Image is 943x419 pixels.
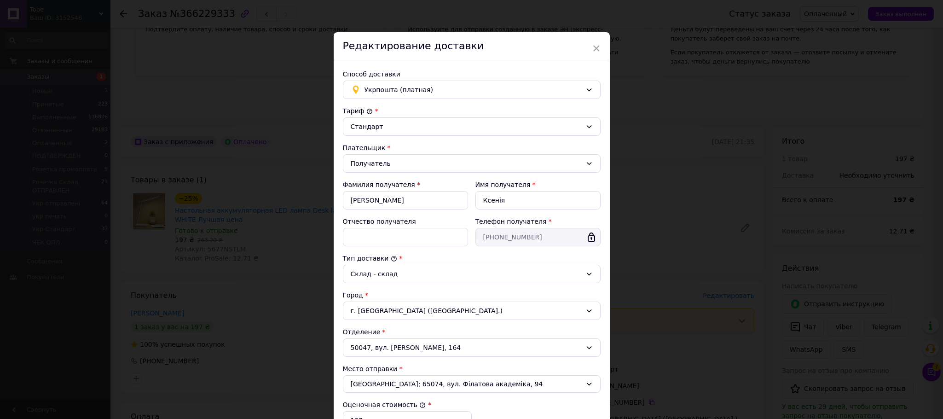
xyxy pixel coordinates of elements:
label: Телефон получателя [475,218,547,225]
span: [GEOGRAPHIC_DATA]; 65074, вул. Філатова академіка, 94 [351,379,582,389]
div: Способ доставки [343,70,601,79]
div: Плательщик [343,143,601,152]
div: Город [343,291,601,300]
label: Оценочная стоимость [343,401,426,408]
label: Имя получателя [475,181,531,188]
div: Место отправки [343,364,601,373]
label: Фамилия получателя [343,181,415,188]
input: +380 [475,228,601,246]
span: Укрпошта (платная) [364,85,582,95]
div: 50047, вул. [PERSON_NAME], 164 [343,338,601,357]
label: Отчество получателя [343,218,416,225]
div: Тип доставки [343,254,601,263]
div: Отделение [343,327,601,337]
div: г. [GEOGRAPHIC_DATA] ([GEOGRAPHIC_DATA].) [343,302,601,320]
div: Склад - склад [351,269,582,279]
span: × [592,41,601,56]
div: Редактирование доставки [334,32,610,60]
div: Получатель [351,158,582,169]
div: Тариф [343,106,601,116]
div: Стандарт [351,122,582,132]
